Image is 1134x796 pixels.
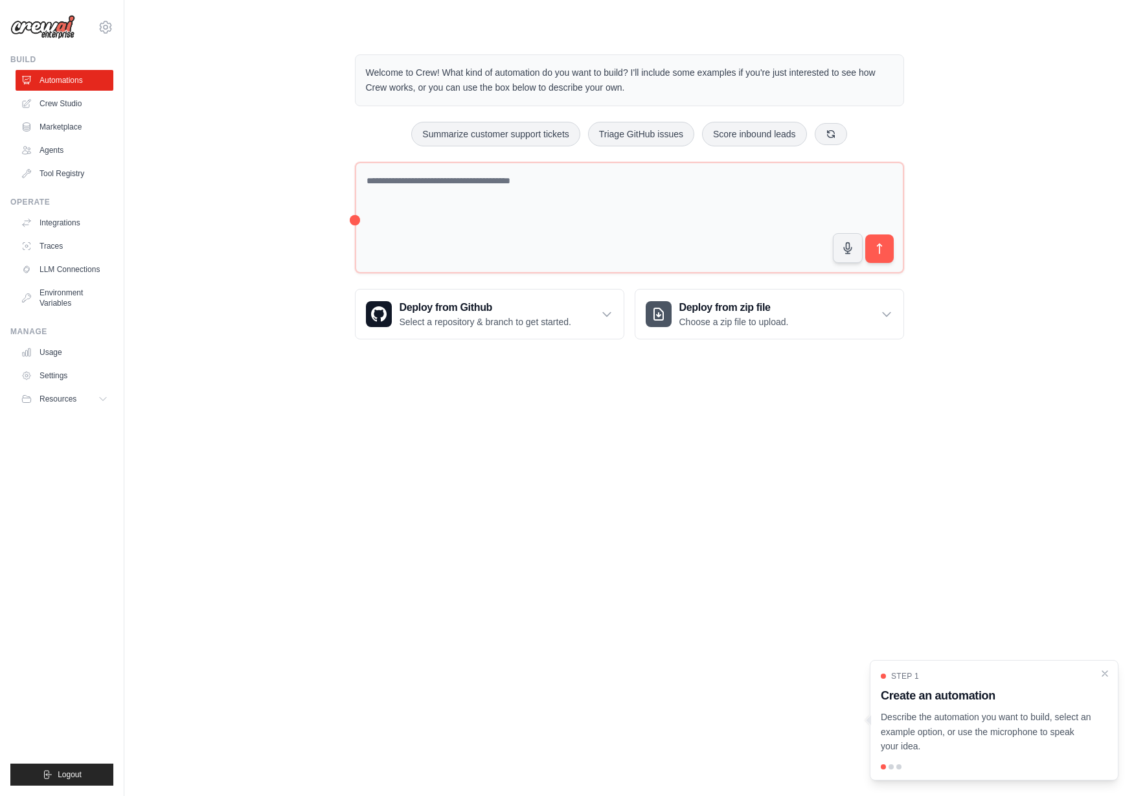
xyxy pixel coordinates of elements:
h3: Deploy from zip file [679,300,789,315]
a: Integrations [16,212,113,233]
a: Traces [16,236,113,256]
button: Logout [10,764,113,786]
span: Logout [58,769,82,780]
a: Usage [16,342,113,363]
a: LLM Connections [16,259,113,280]
a: Settings [16,365,113,386]
p: Describe the automation you want to build, select an example option, or use the microphone to spe... [881,710,1092,754]
button: Summarize customer support tickets [411,122,580,146]
div: Build [10,54,113,65]
h3: Create an automation [881,687,1092,705]
p: Choose a zip file to upload. [679,315,789,328]
span: Resources [40,394,76,404]
a: Automations [16,70,113,91]
div: Operate [10,197,113,207]
img: Logo [10,15,75,40]
button: Resources [16,389,113,409]
a: Agents [16,140,113,161]
a: Crew Studio [16,93,113,114]
button: Score inbound leads [702,122,807,146]
p: Select a repository & branch to get started. [400,315,571,328]
a: Marketplace [16,117,113,137]
p: Welcome to Crew! What kind of automation do you want to build? I'll include some examples if you'... [366,65,893,95]
a: Tool Registry [16,163,113,184]
button: Triage GitHub issues [588,122,694,146]
span: Step 1 [891,671,919,681]
div: Manage [10,326,113,337]
a: Environment Variables [16,282,113,313]
button: Close walkthrough [1100,668,1110,679]
h3: Deploy from Github [400,300,571,315]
